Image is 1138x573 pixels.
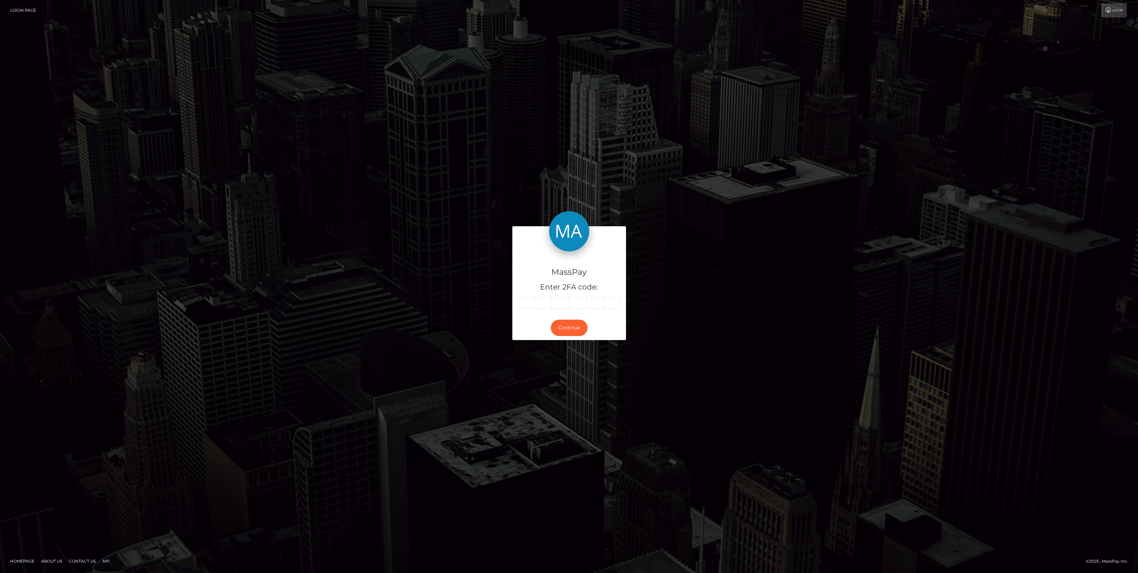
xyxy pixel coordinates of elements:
a: API [100,556,112,566]
button: Continue [551,320,588,336]
h4: MassPay [517,266,621,278]
a: About Us [38,556,65,566]
h5: Enter 2FA code: [517,282,621,293]
a: Login [1101,3,1127,17]
div: © 2025 , MassPay Inc. [1086,558,1133,565]
img: MassPay [549,211,589,251]
a: Homepage [7,556,37,566]
a: Contact Us [66,556,98,566]
a: Login Page [10,3,36,17]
